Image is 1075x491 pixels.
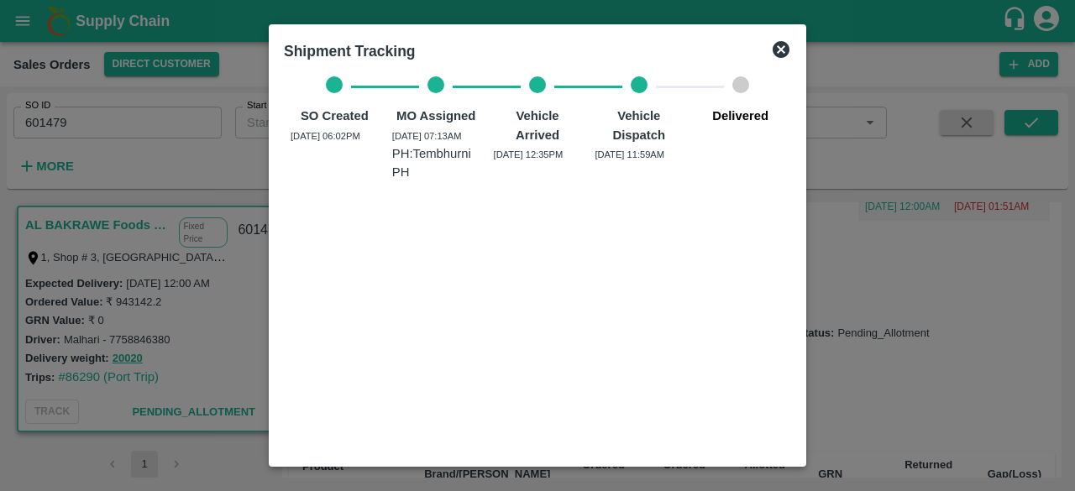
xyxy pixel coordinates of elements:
b: Shipment Tracking [284,43,416,60]
b: SO Created [301,109,369,123]
b: MO Assigned [396,109,475,123]
b: Vehicle Arrived [516,109,559,141]
b: Vehicle Dispatch [612,109,665,141]
span: [DATE] 11:59AM [595,149,664,159]
b: Delivered [712,109,768,123]
p: PH: Tembhurni PH [392,144,480,182]
span: [DATE] 07:13AM [392,131,462,141]
span: [DATE] 06:02PM [291,131,360,141]
span: [DATE] 12:35PM [494,149,564,159]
